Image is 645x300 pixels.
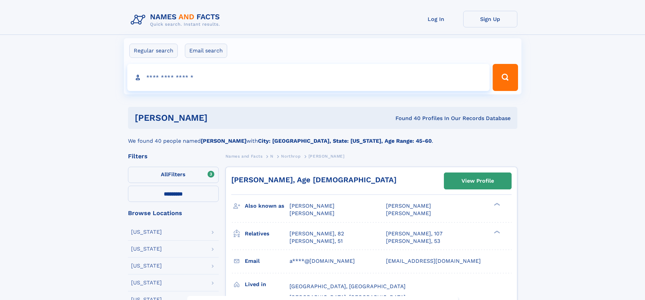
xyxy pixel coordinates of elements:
[225,152,263,160] a: Names and Facts
[463,11,517,27] a: Sign Up
[493,64,518,91] button: Search Button
[161,171,168,178] span: All
[258,138,432,144] b: City: [GEOGRAPHIC_DATA], State: [US_STATE], Age Range: 45-60
[301,115,511,122] div: Found 40 Profiles In Our Records Database
[386,237,440,245] a: [PERSON_NAME], 53
[289,210,335,216] span: [PERSON_NAME]
[127,64,490,91] input: search input
[492,230,500,234] div: ❯
[289,230,344,237] a: [PERSON_NAME], 82
[135,114,302,122] h1: [PERSON_NAME]
[128,11,225,29] img: Logo Names and Facts
[270,154,274,159] span: N
[461,173,494,189] div: View Profile
[386,258,481,264] span: [EMAIL_ADDRESS][DOMAIN_NAME]
[386,203,431,209] span: [PERSON_NAME]
[128,210,219,216] div: Browse Locations
[308,154,345,159] span: [PERSON_NAME]
[131,246,162,252] div: [US_STATE]
[386,230,443,237] a: [PERSON_NAME], 107
[128,129,517,145] div: We found 40 people named with .
[444,173,511,189] a: View Profile
[289,203,335,209] span: [PERSON_NAME]
[289,283,406,290] span: [GEOGRAPHIC_DATA], [GEOGRAPHIC_DATA]
[185,44,227,58] label: Email search
[201,138,246,144] b: [PERSON_NAME]
[245,200,289,212] h3: Also known as
[492,202,500,207] div: ❯
[131,263,162,269] div: [US_STATE]
[245,228,289,239] h3: Relatives
[409,11,463,27] a: Log In
[231,176,396,184] a: [PERSON_NAME], Age [DEMOGRAPHIC_DATA]
[129,44,178,58] label: Regular search
[289,237,343,245] a: [PERSON_NAME], 51
[128,153,219,159] div: Filters
[245,279,289,290] h3: Lived in
[131,280,162,285] div: [US_STATE]
[281,154,301,159] span: Northrop
[245,255,289,267] h3: Email
[128,167,219,183] label: Filters
[281,152,301,160] a: Northrop
[386,210,431,216] span: [PERSON_NAME]
[131,229,162,235] div: [US_STATE]
[270,152,274,160] a: N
